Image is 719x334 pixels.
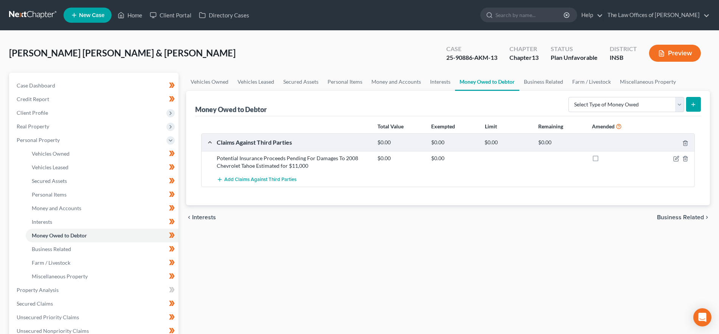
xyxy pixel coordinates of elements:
[425,73,455,91] a: Interests
[233,73,279,91] a: Vehicles Leased
[17,137,60,143] span: Personal Property
[26,174,179,188] a: Secured Assets
[657,214,710,220] button: Business Related chevron_right
[26,242,179,256] a: Business Related
[11,311,179,324] a: Unsecured Priority Claims
[26,161,179,174] a: Vehicles Leased
[568,73,615,91] a: Farm / Livestock
[9,47,236,58] span: [PERSON_NAME] [PERSON_NAME] & [PERSON_NAME]
[32,205,81,211] span: Money and Accounts
[509,53,539,62] div: Chapter
[17,123,49,130] span: Real Property
[32,164,68,170] span: Vehicles Leased
[374,139,427,146] div: $0.00
[532,54,539,61] span: 13
[114,8,146,22] a: Home
[217,173,297,187] button: Add Claims Against Third Parties
[17,300,53,307] span: Secured Claims
[195,105,268,114] div: Money Owed to Debtor
[495,8,565,22] input: Search by name...
[551,53,598,62] div: Plan Unfavorable
[519,73,568,91] a: Business Related
[213,155,374,170] div: Potential Insurance Proceeds Pending For Damages To 2008 Chevrolet Tahoe Estimated for $11,000
[26,270,179,283] a: Miscellaneous Property
[26,256,179,270] a: Farm / Livestock
[32,150,70,157] span: Vehicles Owned
[578,8,603,22] a: Help
[26,188,179,201] a: Personal Items
[17,328,89,334] span: Unsecured Nonpriority Claims
[32,246,71,252] span: Business Related
[32,259,70,266] span: Farm / Livestock
[17,109,48,116] span: Client Profile
[481,139,534,146] div: $0.00
[26,201,179,215] a: Money and Accounts
[11,297,179,311] a: Secured Claims
[11,79,179,92] a: Case Dashboard
[446,53,497,62] div: 25-90886-AKM-13
[427,139,481,146] div: $0.00
[704,214,710,220] i: chevron_right
[32,219,52,225] span: Interests
[17,96,49,102] span: Credit Report
[11,283,179,297] a: Property Analysis
[610,45,637,53] div: District
[323,73,367,91] a: Personal Items
[186,214,216,220] button: chevron_left Interests
[213,138,374,146] div: Claims Against Third Parties
[32,232,87,239] span: Money Owed to Debtor
[610,53,637,62] div: INSB
[186,214,192,220] i: chevron_left
[604,8,710,22] a: The Law Offices of [PERSON_NAME]
[17,287,59,293] span: Property Analysis
[17,82,55,89] span: Case Dashboard
[11,92,179,106] a: Credit Report
[455,73,519,91] a: Money Owed to Debtor
[615,73,680,91] a: Miscellaneous Property
[657,214,704,220] span: Business Related
[592,123,615,130] strong: Amended
[509,45,539,53] div: Chapter
[485,123,497,130] strong: Limit
[26,147,179,161] a: Vehicles Owned
[224,177,297,183] span: Add Claims Against Third Parties
[17,314,79,320] span: Unsecured Priority Claims
[446,45,497,53] div: Case
[649,45,701,62] button: Preview
[374,155,427,162] div: $0.00
[551,45,598,53] div: Status
[431,123,455,130] strong: Exempted
[32,178,67,184] span: Secured Assets
[26,229,179,242] a: Money Owed to Debtor
[279,73,323,91] a: Secured Assets
[32,191,67,198] span: Personal Items
[693,308,711,326] div: Open Intercom Messenger
[427,155,481,162] div: $0.00
[377,123,404,130] strong: Total Value
[26,215,179,229] a: Interests
[534,139,588,146] div: $0.00
[32,273,88,279] span: Miscellaneous Property
[192,214,216,220] span: Interests
[146,8,195,22] a: Client Portal
[186,73,233,91] a: Vehicles Owned
[367,73,425,91] a: Money and Accounts
[538,123,563,130] strong: Remaining
[79,12,104,18] span: New Case
[195,8,253,22] a: Directory Cases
